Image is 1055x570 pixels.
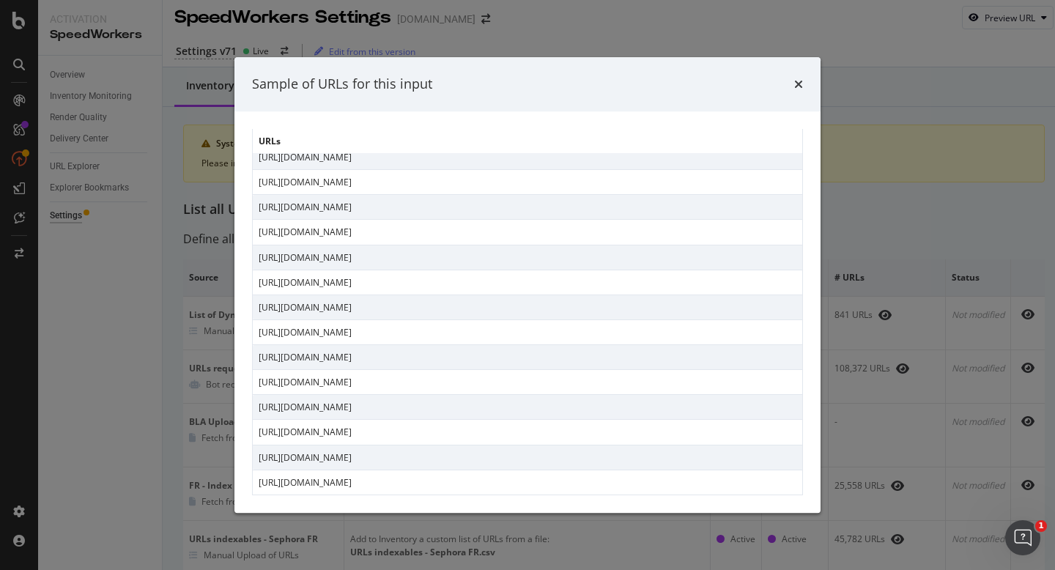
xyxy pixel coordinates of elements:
td: [URL][DOMAIN_NAME] [253,145,803,170]
td: [URL][DOMAIN_NAME] [253,170,803,195]
td: [URL][DOMAIN_NAME] [253,370,803,395]
td: [URL][DOMAIN_NAME] [253,470,803,495]
td: [URL][DOMAIN_NAME] [253,295,803,319]
td: [URL][DOMAIN_NAME] [253,270,803,295]
div: Sample of URLs for this input [252,75,432,94]
td: [URL][DOMAIN_NAME] [253,195,803,220]
th: URLs [253,128,803,153]
td: [URL][DOMAIN_NAME] [253,445,803,470]
div: modal [234,57,821,513]
td: [URL][DOMAIN_NAME] [253,395,803,420]
td: [URL][DOMAIN_NAME] [253,420,803,445]
td: [URL][DOMAIN_NAME] [253,320,803,345]
div: times [794,75,803,94]
td: [URL][DOMAIN_NAME] [253,345,803,370]
iframe: Intercom live chat [1005,520,1040,555]
td: [URL][DOMAIN_NAME] [253,245,803,270]
span: 1 [1035,520,1047,532]
td: [URL][DOMAIN_NAME] [253,220,803,245]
